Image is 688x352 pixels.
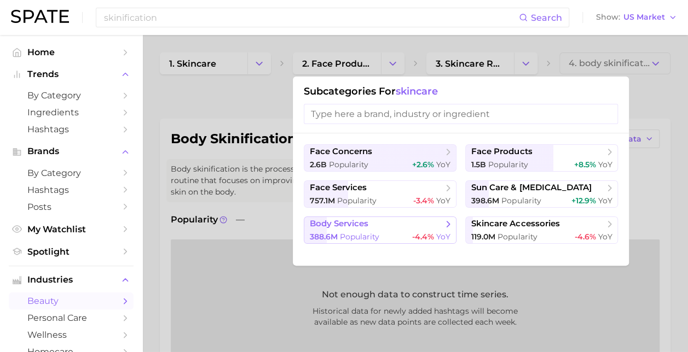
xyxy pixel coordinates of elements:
[304,85,618,97] h1: Subcategories for
[304,216,456,244] button: body services388.6m Popularity-4.4% YoY
[471,146,532,157] span: face products
[412,232,434,242] span: -4.4%
[310,232,338,242] span: 388.6m
[488,160,528,169] span: Popularity
[310,183,367,193] span: face services
[9,181,134,198] a: Hashtags
[27,168,115,178] span: by Category
[27,202,115,212] span: Posts
[27,69,115,79] span: Trends
[9,66,134,83] button: Trends
[436,232,450,242] span: YoY
[9,309,134,326] a: personal care
[304,104,618,124] input: Type here a brand, industry or ingredient
[501,196,541,206] span: Popularity
[471,219,559,229] span: skincare accessories
[9,272,134,288] button: Industries
[412,160,434,169] span: +2.6%
[304,144,456,172] button: face concerns2.6b Popularity+2.6% YoY
[27,275,115,285] span: Industries
[9,104,134,121] a: Ingredients
[9,198,134,215] a: Posts
[571,196,596,206] span: +12.9%
[27,146,115,156] span: Brands
[27,107,115,118] span: Ingredients
[310,196,335,206] span: 757.1m
[27,47,115,57] span: Home
[598,232,612,242] span: YoY
[9,44,134,61] a: Home
[465,144,618,172] button: face products1.5b Popularity+8.5% YoY
[596,14,620,20] span: Show
[27,124,115,134] span: Hashtags
[27,313,115,323] span: personal care
[574,232,596,242] span: -4.6%
[304,180,456,208] button: face services757.1m Popularity-3.4% YoY
[471,160,486,169] span: 1.5b
[27,296,115,306] span: beauty
[9,87,134,104] a: by Category
[9,221,134,238] a: My Watchlist
[9,292,134,309] a: beauty
[9,243,134,260] a: Spotlight
[340,232,379,242] span: Popularity
[27,330,115,340] span: wellness
[27,90,115,101] span: by Category
[465,216,618,244] button: skincare accessories119.0m Popularity-4.6% YoY
[498,232,537,242] span: Popularity
[593,10,680,25] button: ShowUS Market
[9,121,134,138] a: Hashtags
[436,196,450,206] span: YoY
[436,160,450,169] span: YoY
[465,180,618,208] button: sun care & [MEDICAL_DATA]398.6m Popularity+12.9% YoY
[574,160,596,169] span: +8.5%
[9,143,134,160] button: Brands
[598,160,612,169] span: YoY
[27,185,115,195] span: Hashtags
[310,146,372,157] span: face concerns
[598,196,612,206] span: YoY
[11,10,69,23] img: SPATE
[27,247,115,257] span: Spotlight
[471,183,591,193] span: sun care & [MEDICAL_DATA]
[413,196,434,206] span: -3.4%
[103,8,519,27] input: Search here for a brand, industry, or ingredient
[310,219,368,229] span: body services
[623,14,665,20] span: US Market
[396,85,438,97] span: skincare
[310,160,327,169] span: 2.6b
[471,196,499,206] span: 398.6m
[27,224,115,234] span: My Watchlist
[329,160,368,169] span: Popularity
[9,326,134,343] a: wellness
[337,196,377,206] span: Popularity
[531,13,562,23] span: Search
[9,165,134,181] a: by Category
[471,232,495,242] span: 119.0m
